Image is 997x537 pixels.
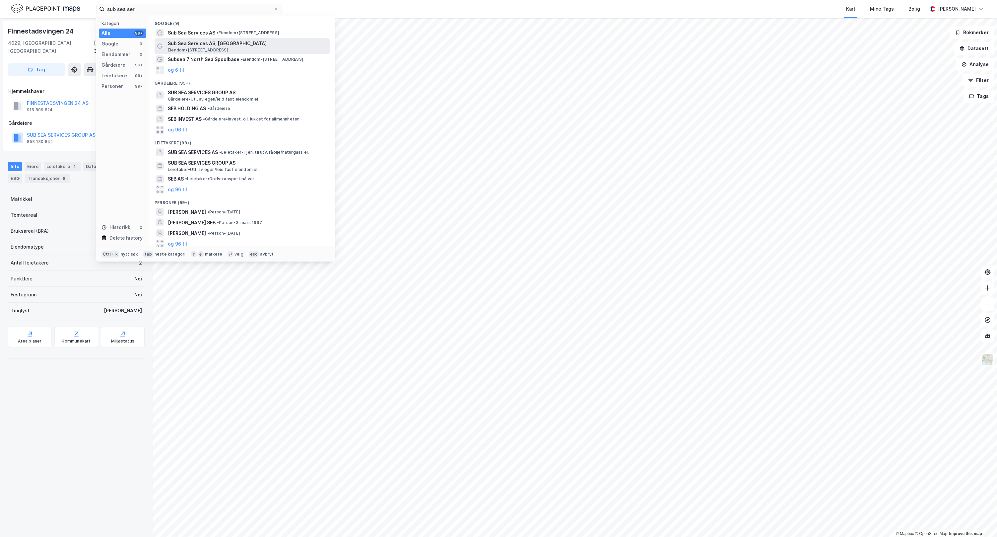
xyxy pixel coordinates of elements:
div: 2 [138,225,144,230]
div: Eiere [25,162,41,171]
button: Bokmerker [950,26,994,39]
div: Bruksareal (BRA) [11,227,49,235]
img: logo.f888ab2527a4732fd821a326f86c7f29.svg [11,3,80,15]
span: Sub Sea Services AS, [GEOGRAPHIC_DATA] [168,39,327,47]
div: Bolig [908,5,920,13]
div: 5 [61,175,68,182]
a: Mapbox [896,531,914,536]
div: 99+ [134,62,144,68]
a: OpenStreetMap [915,531,947,536]
span: Gårdeiere • Invest. o.l. lukket for allmennheten [203,116,299,122]
span: Eiendom • [STREET_ADDRESS] [168,47,228,53]
div: Kategori [101,21,146,26]
button: og 96 til [168,186,187,193]
span: Leietaker • Utl. av egen/leid fast eiendom el. [168,167,259,172]
a: Improve this map [949,531,982,536]
span: SUB SEA SERVICES GROUP AS [168,159,327,167]
div: Leietakere (99+) [149,135,335,147]
button: Datasett [954,42,994,55]
span: Person • [DATE] [207,209,240,215]
span: • [207,209,209,214]
div: Eiendomstype [11,243,44,251]
div: Finnestadsvingen 24 [8,26,75,37]
div: Punktleie [11,275,33,283]
span: • [217,220,219,225]
button: og 96 til [168,240,187,248]
span: SUB SEA SERVICES AS [168,148,218,156]
div: 9 [138,41,144,46]
span: Leietaker • Godstransport på vei [185,176,254,182]
div: 99+ [134,31,144,36]
span: Sub Sea Services AS [168,29,215,37]
span: SEB INVEST AS [168,115,202,123]
span: Subsea 7 North Sea Spoolbase [168,55,239,63]
span: Eiendom • [STREET_ADDRESS] [241,57,303,62]
div: Mine Tags [870,5,894,13]
span: [PERSON_NAME] [168,208,206,216]
div: [PERSON_NAME] [938,5,976,13]
div: 99+ [134,73,144,78]
div: velg [234,252,243,257]
div: Tinglyst [11,307,30,315]
img: Z [981,353,994,366]
div: Leietakere [44,162,81,171]
div: Gårdeiere (99+) [149,75,335,87]
div: 853 130 842 [27,139,53,144]
div: Gårdeiere [101,61,125,69]
span: [PERSON_NAME] SEB [168,219,216,227]
div: Info [8,162,22,171]
div: esc [249,251,259,258]
div: Datasett [83,162,108,171]
div: Kart [846,5,855,13]
div: 2 [139,259,142,267]
div: Historikk [101,223,130,231]
span: • [185,176,187,181]
div: Personer [101,82,123,90]
div: Transaksjoner [25,174,70,183]
iframe: Chat Widget [964,505,997,537]
div: markere [205,252,222,257]
div: Antall leietakere [11,259,49,267]
div: Nei [134,291,142,299]
div: Kommunekart [62,339,91,344]
div: tab [143,251,153,258]
span: Gårdeiere [207,106,230,111]
span: SUB SEA SERVICES GROUP AS [168,89,327,97]
button: Tag [8,63,65,76]
span: • [207,106,209,111]
span: SEB AS [168,175,184,183]
div: [PERSON_NAME] [104,307,142,315]
span: Gårdeiere • Utl. av egen/leid fast eiendom el. [168,97,259,102]
button: og 96 til [168,126,187,134]
span: SEB HOLDING AS [168,105,206,113]
div: Gårdeiere [8,119,144,127]
div: Ctrl + k [101,251,119,258]
button: Tags [964,90,994,103]
span: Person • [DATE] [207,231,240,236]
div: Arealplaner [18,339,41,344]
span: Eiendom • [STREET_ADDRESS] [217,30,279,36]
div: Google (9) [149,16,335,28]
div: Hjemmelshaver [8,87,144,95]
div: 916 809 824 [27,107,53,113]
div: 2 [71,163,78,170]
span: Person • 3. mars 1997 [217,220,262,225]
div: Kontrollprogram for chat [964,505,997,537]
div: Leietakere [101,72,127,80]
span: • [241,57,243,62]
span: Leietaker • Tjen. til utv. råolje/naturgass el. [219,150,309,155]
button: Analyse [956,58,994,71]
div: Delete history [109,234,143,242]
div: Matrikkel [11,195,32,203]
span: • [203,116,205,121]
div: Personer (99+) [149,195,335,207]
div: Tomteareal [11,211,37,219]
span: • [207,231,209,236]
div: ESG [8,174,22,183]
div: 4029, [GEOGRAPHIC_DATA], [GEOGRAPHIC_DATA] [8,39,94,55]
div: Eiendommer [101,50,130,58]
div: [GEOGRAPHIC_DATA], 31/272 [94,39,145,55]
div: 99+ [134,84,144,89]
div: 0 [138,52,144,57]
div: Alle [101,29,110,37]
